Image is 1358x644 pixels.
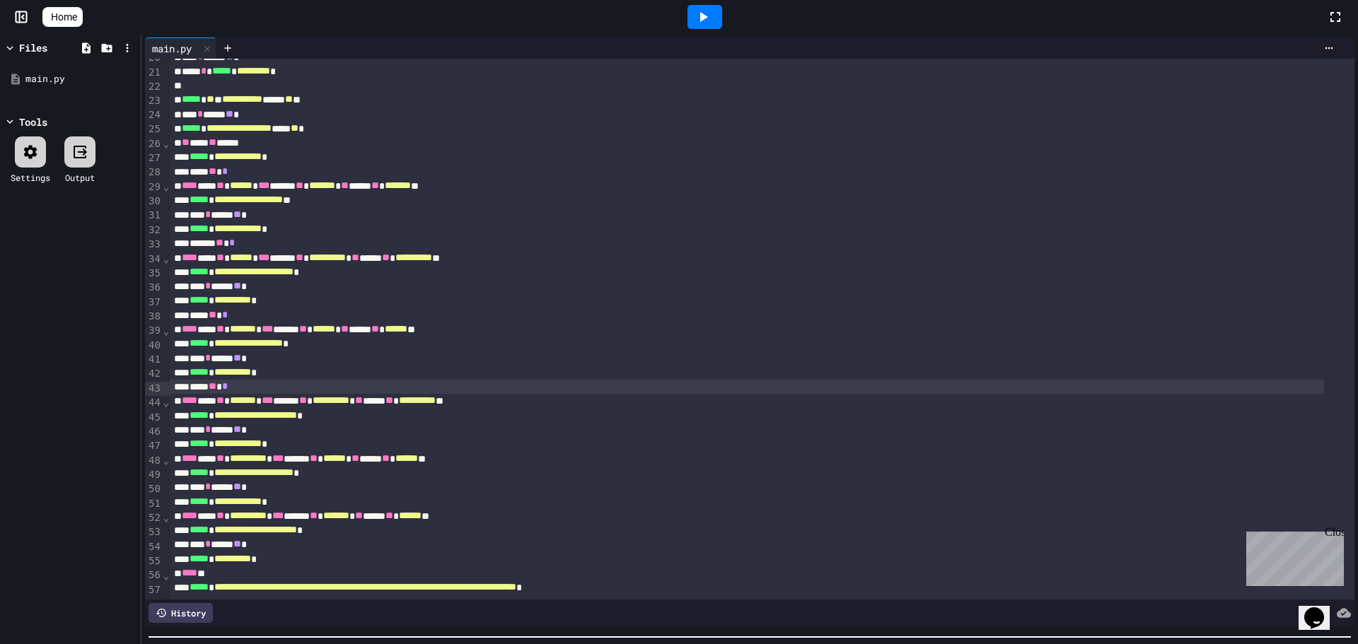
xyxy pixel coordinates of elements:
div: main.py [145,41,199,56]
div: main.py [145,37,216,59]
div: 30 [145,194,163,209]
div: 33 [145,238,163,252]
div: 55 [145,554,163,568]
div: 54 [145,540,163,554]
div: Output [65,171,95,184]
div: 42 [145,367,163,381]
div: 49 [145,468,163,482]
div: 28 [145,165,163,180]
div: 36 [145,281,163,295]
div: 37 [145,295,163,310]
div: 43 [145,382,163,396]
div: 56 [145,568,163,582]
div: 35 [145,267,163,281]
div: 50 [145,482,163,496]
div: 46 [145,425,163,439]
div: 38 [145,310,163,324]
div: 21 [145,66,163,80]
div: 22 [145,80,163,94]
div: 57 [145,583,163,597]
a: Home [42,7,83,27]
div: Settings [11,171,50,184]
div: 41 [145,353,163,367]
div: 48 [145,454,163,468]
span: Fold line [163,570,170,581]
div: 29 [145,180,163,194]
div: Files [19,40,47,55]
div: History [149,603,213,623]
div: main.py [25,72,136,86]
div: 34 [145,252,163,267]
div: 58 [145,597,163,611]
div: 44 [145,396,163,410]
span: Fold line [163,138,170,149]
span: Fold line [163,512,170,523]
div: 39 [145,324,163,338]
span: Fold line [163,253,170,264]
div: 53 [145,525,163,539]
div: 52 [145,511,163,525]
div: 26 [145,137,163,151]
div: 20 [145,51,163,65]
div: 23 [145,94,163,108]
span: Home [51,10,77,24]
iframe: chat widget [1241,526,1344,586]
div: 25 [145,122,163,136]
div: Tools [19,115,47,129]
div: 27 [145,151,163,165]
div: Chat with us now!Close [6,6,98,90]
div: 51 [145,497,163,511]
div: 31 [145,209,163,223]
div: 24 [145,108,163,122]
span: Fold line [163,181,170,192]
span: Fold line [163,397,170,408]
div: 47 [145,439,163,453]
div: 32 [145,223,163,238]
div: 45 [145,411,163,425]
span: Fold line [163,455,170,466]
span: Fold line [163,325,170,336]
div: 40 [145,339,163,353]
iframe: chat widget [1299,587,1344,630]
